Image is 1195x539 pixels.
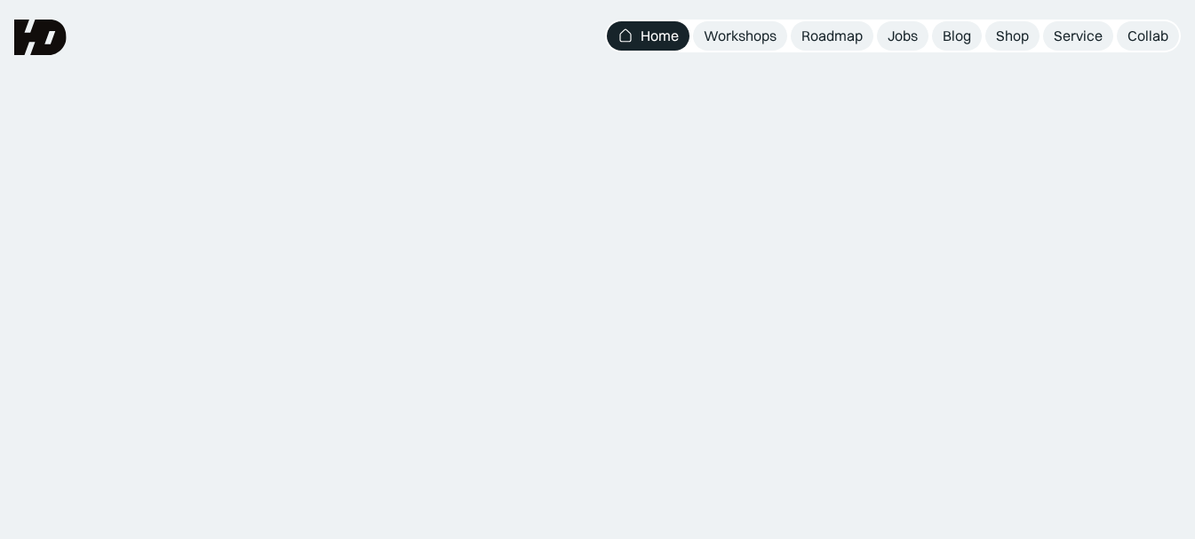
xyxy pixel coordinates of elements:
a: Home [607,21,689,51]
div: Home [641,27,679,45]
div: Collab [1127,27,1168,45]
a: Roadmap [791,21,873,51]
a: Jobs [877,21,928,51]
div: Workshops [704,27,777,45]
a: Shop [985,21,1040,51]
div: Service [1054,27,1103,45]
div: Jobs [888,27,918,45]
a: Collab [1117,21,1179,51]
a: Service [1043,21,1113,51]
div: Roadmap [801,27,863,45]
div: Shop [996,27,1029,45]
a: Workshops [693,21,787,51]
a: Blog [932,21,982,51]
div: Blog [943,27,971,45]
